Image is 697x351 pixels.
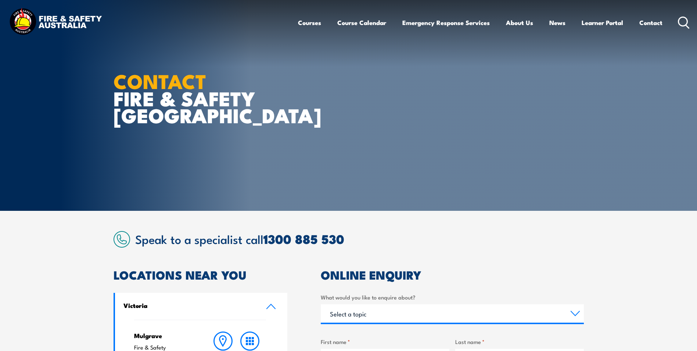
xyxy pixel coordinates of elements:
[134,331,195,340] h4: Mulgrave
[337,13,386,32] a: Course Calendar
[321,293,584,301] label: What would you like to enquire about?
[114,65,206,96] strong: CONTACT
[639,13,662,32] a: Contact
[402,13,490,32] a: Emergency Response Services
[582,13,623,32] a: Learner Portal
[455,337,584,346] label: Last name
[321,337,449,346] label: First name
[321,269,584,280] h2: ONLINE ENQUIRY
[298,13,321,32] a: Courses
[114,269,288,280] h2: LOCATIONS NEAR YOU
[123,301,255,309] h4: Victoria
[506,13,533,32] a: About Us
[114,72,295,124] h1: FIRE & SAFETY [GEOGRAPHIC_DATA]
[263,229,344,248] a: 1300 885 530
[549,13,565,32] a: News
[135,232,584,245] h2: Speak to a specialist call
[115,293,288,320] a: Victoria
